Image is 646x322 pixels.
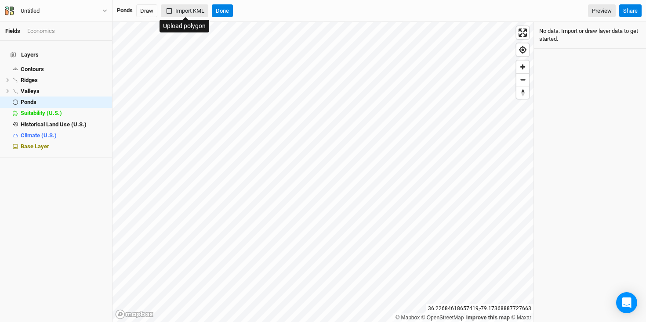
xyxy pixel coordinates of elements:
[117,7,133,14] div: Ponds
[426,304,533,313] div: 36.22684618657419 , -79.17368887727663
[588,4,616,18] a: Preview
[5,46,107,64] h4: Layers
[21,110,62,116] span: Suitability (U.S.)
[21,66,44,72] span: Contours
[21,132,107,139] div: Climate (U.S.)
[511,315,531,321] a: Maxar
[534,22,646,49] div: No data. Import or draw layer data to get started.
[516,74,529,86] span: Zoom out
[516,61,529,73] button: Zoom in
[21,121,87,128] span: Historical Land Use (U.S.)
[421,315,464,321] a: OpenStreetMap
[21,88,40,94] span: Valleys
[516,43,529,56] button: Find my location
[4,6,108,16] button: Untitled
[21,66,107,73] div: Contours
[21,7,40,15] div: Untitled
[115,309,154,319] a: Mapbox logo
[21,77,107,84] div: Ridges
[396,315,420,321] a: Mapbox
[516,86,529,99] span: Reset bearing to north
[161,4,208,18] button: Import KML
[21,99,107,106] div: Ponds
[21,110,107,117] div: Suitability (U.S.)
[27,27,55,35] div: Economics
[21,143,107,150] div: Base Layer
[21,99,36,105] span: Ponds
[516,86,529,99] button: Reset bearing to north
[160,20,209,32] div: Upload polygon
[21,88,107,95] div: Valleys
[212,4,233,18] button: Done
[113,22,533,322] canvas: Map
[5,28,20,34] a: Fields
[619,4,642,18] button: Share
[516,26,529,39] button: Enter fullscreen
[516,73,529,86] button: Zoom out
[21,77,38,83] span: Ridges
[136,4,157,18] button: Draw
[466,315,510,321] a: Improve this map
[616,292,637,313] div: Open Intercom Messenger
[21,132,57,139] span: Climate (U.S.)
[21,143,49,150] span: Base Layer
[21,121,107,128] div: Historical Land Use (U.S.)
